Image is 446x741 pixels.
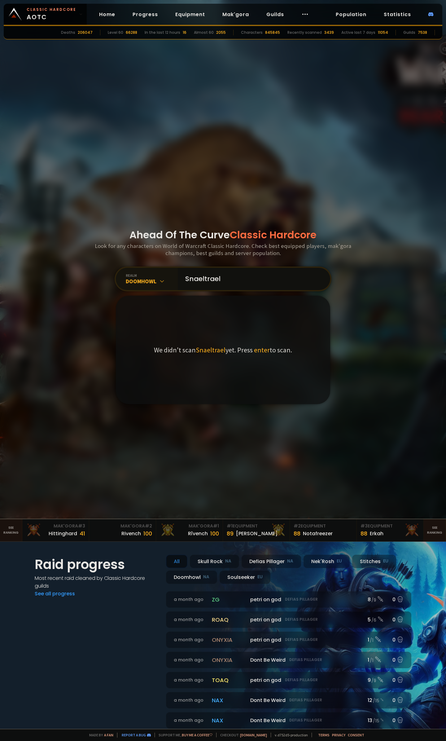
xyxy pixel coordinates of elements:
a: Home [94,8,120,21]
h4: Most recent raid cleaned by Classic Hardcore guilds [35,574,159,590]
a: a fan [104,733,113,737]
a: #3Equipment88Erkah [357,519,424,541]
div: In the last 12 hours [145,30,180,35]
div: 88 [294,529,300,538]
div: Mak'Gora [160,523,219,529]
h1: Ahead Of The Curve [129,227,317,242]
div: Mak'Gora [26,523,85,529]
div: Doomhowl [166,571,217,584]
div: 16 [183,30,186,35]
span: # 2 [294,523,301,529]
a: Equipment [170,8,210,21]
span: # 1 [213,523,219,529]
div: 89 [227,529,234,538]
a: Mak'Gora#2Rivench100 [89,519,156,541]
a: a month agotoaqpetri on godDefias Pillager9 /90 [166,672,411,688]
div: realm [126,273,178,278]
div: 11054 [378,30,388,35]
div: 66288 [126,30,137,35]
small: NA [225,558,231,564]
h1: Raid progress [35,555,159,574]
div: Equipment [227,523,286,529]
div: Equipment [294,523,353,529]
span: Made by [85,733,113,737]
a: See all progress [35,590,75,597]
input: Search a character... [181,268,323,290]
div: Doomhowl [126,278,178,285]
div: Guilds [403,30,415,35]
a: #1Equipment89[PERSON_NAME] [223,519,290,541]
div: Recently scanned [287,30,322,35]
span: # 1 [227,523,233,529]
div: Characters [241,30,263,35]
div: Erkah [370,530,383,537]
div: Notafreezer [303,530,333,537]
span: Snaeltrael [196,346,225,354]
a: a month agoonyxiaDont Be WeirdDefias Pillager1 /10 [166,652,411,668]
small: EU [337,558,342,564]
a: Seeranking [424,519,446,541]
div: 100 [210,529,219,538]
span: AOTC [27,7,76,22]
a: Mak'Gora#1Rîvench100 [156,519,223,541]
a: a month agoroaqpetri on godDefias Pillager5 /60 [166,611,411,628]
div: Active last 7 days [341,30,375,35]
small: EU [383,558,388,564]
div: All [166,555,187,568]
div: Hittinghard [49,530,77,537]
span: Classic Hardcore [230,228,317,242]
div: Soulseeker [220,571,270,584]
small: NA [203,574,209,580]
div: Equipment [361,523,420,529]
a: Population [331,8,371,21]
div: Level 60 [108,30,123,35]
span: Support me, [155,733,212,737]
a: Mak'Gora#3Hittinghard41 [22,519,89,541]
div: 2055 [216,30,226,35]
div: Mak'Gora [93,523,152,529]
a: Buy me a coffee [182,733,212,737]
a: Privacy [332,733,345,737]
a: a month agonaxDont Be WeirdDefias Pillager13 /150 [166,712,411,729]
a: Mak'gora [217,8,254,21]
a: a month agozgpetri on godDefias Pillager8 /90 [166,591,411,608]
div: 100 [143,529,152,538]
a: #2Equipment88Notafreezer [290,519,357,541]
div: [PERSON_NAME] [236,530,278,537]
h3: Look for any characters on World of Warcraft Classic Hardcore. Check best equipped players, mak'g... [92,242,354,257]
span: v. d752d5 - production [271,733,308,737]
div: Rivench [121,530,141,537]
div: Nek'Rosh [304,555,350,568]
small: NA [287,558,293,564]
a: [DOMAIN_NAME] [240,733,267,737]
span: enter [254,346,270,354]
div: 3439 [324,30,334,35]
span: # 3 [361,523,368,529]
a: Report a bug [122,733,146,737]
span: # 2 [145,523,152,529]
a: Consent [348,733,364,737]
div: 7538 [418,30,427,35]
div: Rîvench [188,530,208,537]
small: EU [257,574,263,580]
div: Almost 60 [194,30,214,35]
small: Classic Hardcore [27,7,76,12]
div: 41 [80,529,85,538]
a: a month agoonyxiapetri on godDefias Pillager1 /10 [166,632,411,648]
div: 88 [361,529,367,538]
a: Terms [318,733,330,737]
div: 845845 [265,30,280,35]
a: a month agonaxDont Be WeirdDefias Pillager12 /150 [166,692,411,708]
div: Deaths [61,30,75,35]
div: Defias Pillager [242,555,301,568]
a: Progress [128,8,163,21]
span: # 3 [78,523,85,529]
p: We didn't scan yet. Press to scan. [154,346,292,354]
div: Stitches [352,555,396,568]
a: Classic HardcoreAOTC [4,4,87,25]
span: Checkout [216,733,267,737]
div: Skull Rock [190,555,239,568]
div: 206047 [78,30,93,35]
a: Statistics [379,8,416,21]
a: Guilds [261,8,289,21]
